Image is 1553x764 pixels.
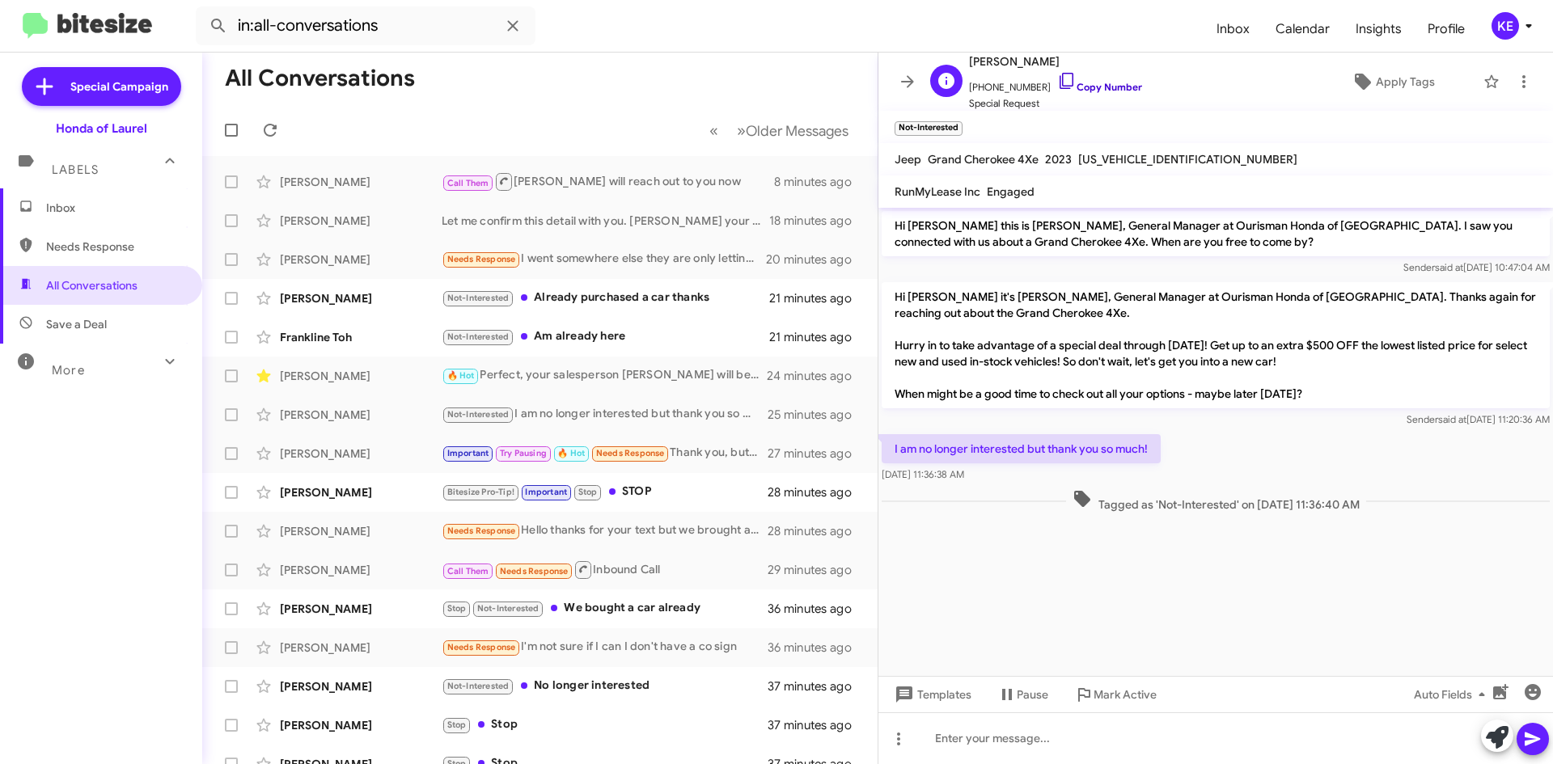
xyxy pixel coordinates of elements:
[768,368,865,384] div: 24 minutes ago
[557,448,585,458] span: 🔥 Hot
[447,409,510,420] span: Not-Interested
[447,720,467,730] span: Stop
[280,329,442,345] div: Frankline Toh
[882,211,1550,256] p: Hi [PERSON_NAME] this is [PERSON_NAME], General Manager at Ourisman Honda of [GEOGRAPHIC_DATA]. I...
[895,152,921,167] span: Jeep
[1343,6,1415,53] a: Insights
[225,65,415,91] h1: All Conversations
[447,642,516,652] span: Needs Response
[280,251,442,268] div: [PERSON_NAME]
[442,483,768,501] div: STOP
[500,566,569,576] span: Needs Response
[769,213,865,229] div: 18 minutes ago
[280,523,442,539] div: [PERSON_NAME]
[987,184,1035,199] span: Engaged
[525,487,567,497] span: Important
[447,526,516,536] span: Needs Response
[768,484,865,500] div: 28 minutes ago
[768,601,865,617] div: 36 minutes ago
[882,434,1161,463] p: I am no longer interested but thank you so much!
[895,121,963,136] small: Not-Interested
[882,468,964,480] span: [DATE] 11:36:38 AM
[447,254,516,264] span: Needs Response
[442,289,769,307] div: Already purchased a car thanks
[1414,680,1492,709] span: Auto Fields
[442,715,768,734] div: Stop
[447,603,467,614] span: Stop
[46,238,184,255] span: Needs Response
[1492,12,1519,40] div: KE
[1017,680,1048,709] span: Pause
[280,445,442,462] div: [PERSON_NAME]
[578,487,598,497] span: Stop
[1263,6,1343,53] a: Calendar
[447,448,489,458] span: Important
[442,444,768,462] div: Thank you, but I recently bought a car for my kid.
[768,678,865,694] div: 37 minutes ago
[1310,67,1475,96] button: Apply Tags
[969,52,1142,71] span: [PERSON_NAME]
[1403,261,1550,273] span: Sender [DATE] 10:47:04 AM
[737,120,746,141] span: »
[1204,6,1263,53] a: Inbox
[280,717,442,733] div: [PERSON_NAME]
[477,603,540,614] span: Not-Interested
[1061,680,1170,709] button: Mark Active
[928,152,1039,167] span: Grand Cherokee 4Xe
[700,114,728,147] button: Previous
[895,184,980,199] span: RunMyLease Inc
[280,639,442,656] div: [PERSON_NAME]
[1057,81,1142,93] a: Copy Number
[52,163,99,177] span: Labels
[56,120,147,137] div: Honda of Laurel
[1094,680,1157,709] span: Mark Active
[52,363,85,378] span: More
[280,368,442,384] div: [PERSON_NAME]
[500,448,547,458] span: Try Pausing
[442,638,768,656] div: I'm not sure if I can I don't have a co sign
[442,677,768,695] div: No longer interested
[280,484,442,500] div: [PERSON_NAME]
[442,171,774,192] div: [PERSON_NAME] will reach out to you now
[969,95,1142,112] span: Special Request
[196,6,535,45] input: Search
[70,78,168,95] span: Special Campaign
[280,213,442,229] div: [PERSON_NAME]
[700,114,858,147] nav: Page navigation example
[1045,152,1072,167] span: 2023
[768,445,865,462] div: 27 minutes ago
[769,329,865,345] div: 21 minutes ago
[882,282,1550,408] p: Hi [PERSON_NAME] it's [PERSON_NAME], General Manager at Ourisman Honda of [GEOGRAPHIC_DATA]. Than...
[447,370,475,381] span: 🔥 Hot
[46,200,184,216] span: Inbox
[1376,67,1435,96] span: Apply Tags
[442,366,768,385] div: Perfect, your salesperson [PERSON_NAME] will be ready to assist you. Is there an specific time yo...
[447,487,514,497] span: Bitesize Pro-Tip!
[768,717,865,733] div: 37 minutes ago
[984,680,1061,709] button: Pause
[46,277,138,293] span: All Conversations
[442,405,768,424] div: I am no longer interested but thank you so much!
[447,293,510,303] span: Not-Interested
[447,331,510,342] span: Not-Interested
[709,120,718,141] span: «
[280,407,442,423] div: [PERSON_NAME]
[1478,12,1535,40] button: KE
[969,71,1142,95] span: [PHONE_NUMBER]
[280,290,442,306] div: [PERSON_NAME]
[442,327,769,346] div: Am already here
[746,122,848,140] span: Older Messages
[1066,489,1366,513] span: Tagged as 'Not-Interested' on [DATE] 11:36:40 AM
[768,639,865,656] div: 36 minutes ago
[1415,6,1478,53] a: Profile
[447,681,510,691] span: Not-Interested
[878,680,984,709] button: Templates
[22,67,181,106] a: Special Campaign
[1407,413,1550,425] span: Sender [DATE] 11:20:36 AM
[1078,152,1297,167] span: [US_VEHICLE_IDENTIFICATION_NUMBER]
[442,559,768,580] div: Inbound Call
[727,114,858,147] button: Next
